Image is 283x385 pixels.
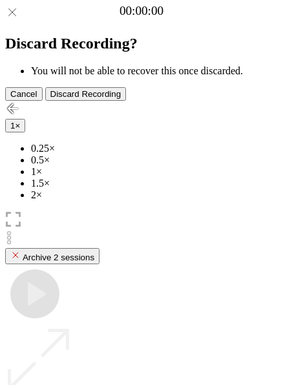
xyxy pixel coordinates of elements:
div: Archive 2 sessions [10,250,94,262]
span: 1 [10,121,15,130]
li: 2× [31,189,278,201]
li: 0.25× [31,143,278,154]
li: 1.5× [31,178,278,189]
button: Archive 2 sessions [5,248,100,264]
button: 1× [5,119,25,132]
li: 1× [31,166,278,178]
li: You will not be able to recover this once discarded. [31,65,278,77]
h2: Discard Recording? [5,35,278,52]
button: Cancel [5,87,43,101]
a: 00:00:00 [120,4,163,18]
li: 0.5× [31,154,278,166]
button: Discard Recording [45,87,127,101]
